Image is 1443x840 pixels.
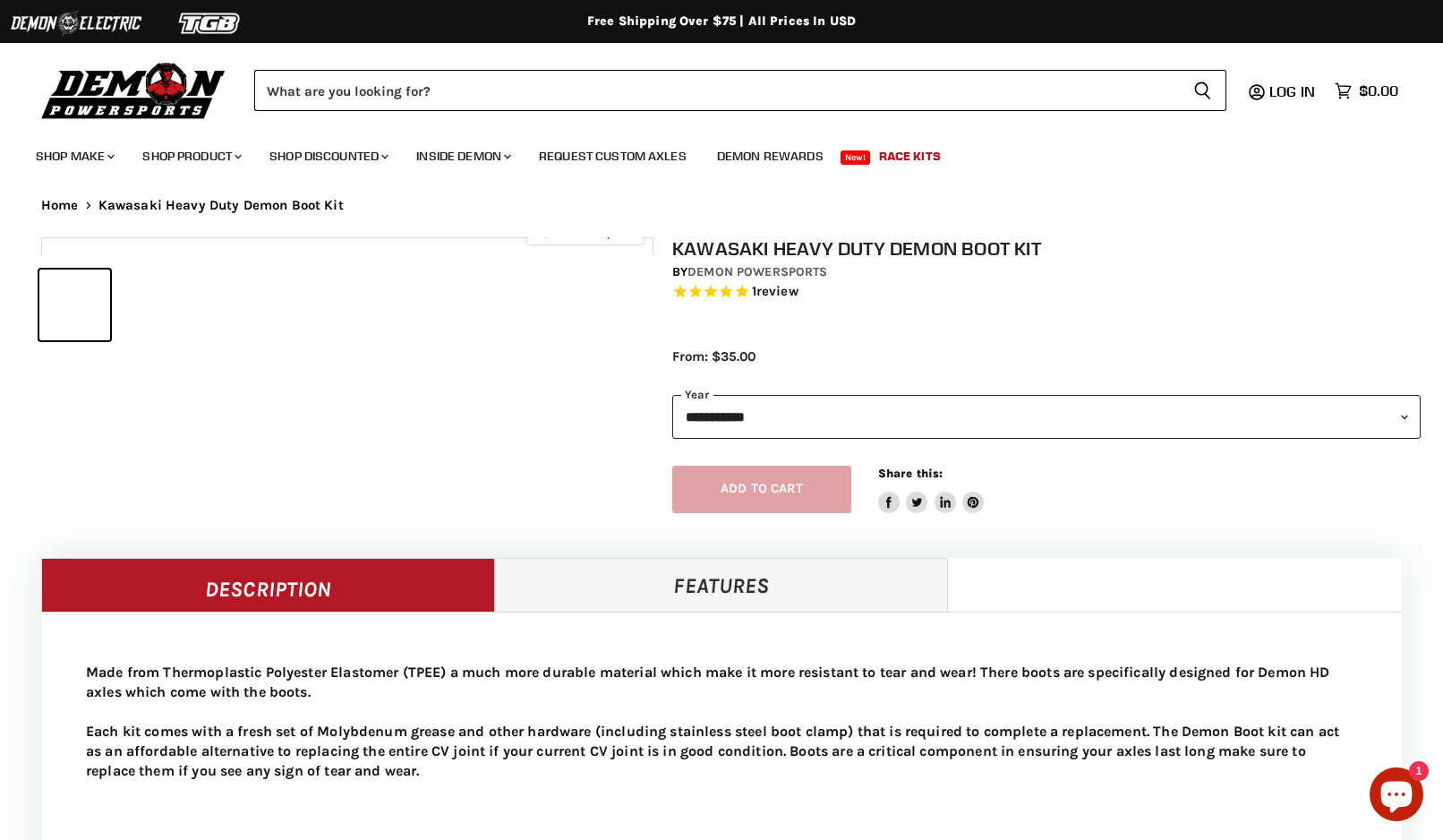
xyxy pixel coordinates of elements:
img: TGB Logo 2 [143,6,277,40]
button: IMAGE thumbnail [39,270,110,340]
a: Description [41,558,495,612]
span: Click to expand [535,226,635,239]
ul: Main menu [22,131,1394,175]
span: review [756,283,798,299]
span: From: $35.00 [672,348,756,364]
input: Search [254,70,1179,111]
h1: Kawasaki Heavy Duty Demon Boot Kit [672,237,1421,260]
div: Free Shipping Over $75 | All Prices In USD [5,13,1438,30]
a: Race Kits [866,138,954,175]
a: Home [41,198,79,213]
div: by [672,262,1421,282]
a: Demon Powersports [687,264,827,279]
a: Inside Demon [403,138,522,175]
a: Log in [1261,83,1326,99]
span: $0.00 [1359,82,1398,99]
img: Demon Electric Logo 2 [9,6,143,40]
img: Demon Powersports [36,58,232,122]
span: 1 reviews [752,283,798,299]
inbox-online-store-chat: Shopify online store chat [1364,767,1429,826]
span: New! [841,150,871,165]
span: Rated 5.0 out of 5 stars 1 reviews [672,283,1421,302]
a: Shop Make [22,138,125,175]
a: $0.00 [1326,78,1407,104]
a: Request Custom Axles [525,138,700,175]
a: Shop Product [129,138,252,175]
span: Log in [1269,82,1315,100]
select: year [672,395,1421,439]
form: Product [254,70,1226,111]
aside: Share this: [878,466,985,513]
span: Share this: [878,467,943,480]
a: Demon Rewards [704,138,837,175]
p: Made from Thermoplastic Polyester Elastomer (TPEE) a much more durable material which make it mor... [86,663,1357,781]
a: Shop Discounted [256,138,399,175]
a: Features [495,558,949,612]
nav: Breadcrumbs [5,198,1438,213]
span: Kawasaki Heavy Duty Demon Boot Kit [98,198,344,213]
button: Search [1179,70,1226,111]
